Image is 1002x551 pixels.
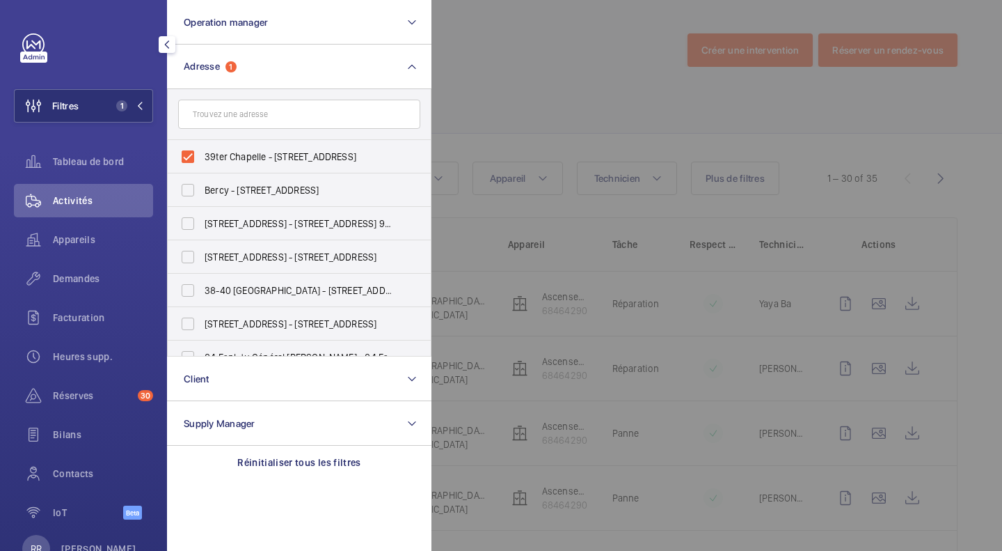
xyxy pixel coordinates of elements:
[53,467,153,481] span: Contacts
[14,89,153,123] button: Filtres1
[53,272,153,286] span: Demandes
[53,194,153,208] span: Activités
[53,389,132,403] span: Réserves
[53,350,153,364] span: Heures supp.
[53,311,153,325] span: Facturation
[53,428,153,442] span: Bilans
[53,155,153,169] span: Tableau de bord
[53,506,123,520] span: IoT
[53,233,153,247] span: Appareils
[123,506,142,520] span: Beta
[138,390,153,401] span: 30
[116,100,127,111] span: 1
[52,99,79,113] span: Filtres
